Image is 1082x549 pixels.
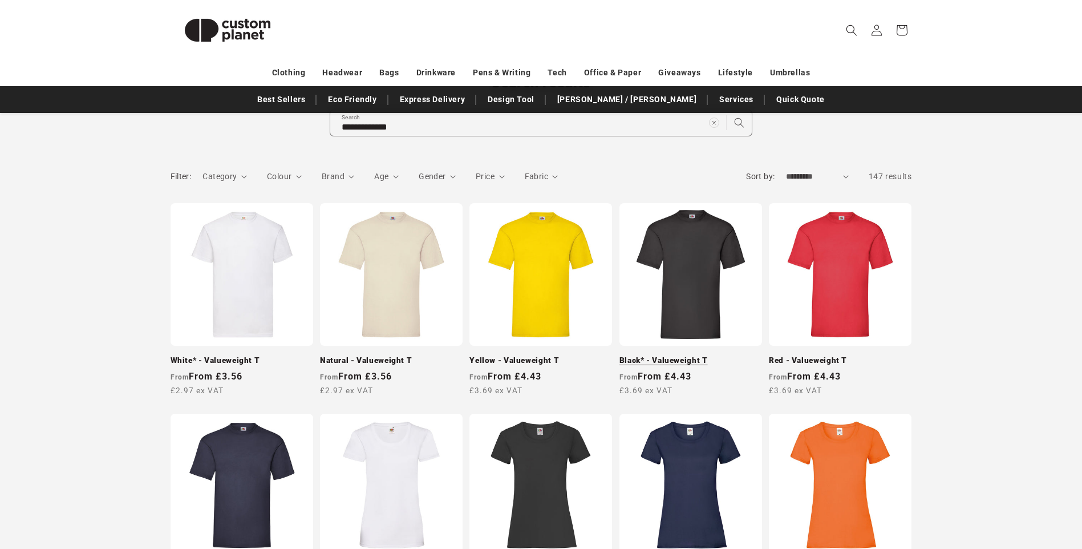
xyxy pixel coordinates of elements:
[619,356,762,366] a: Black* - Valueweight T
[171,5,285,56] img: Custom Planet
[374,171,399,183] summary: Age (0 selected)
[272,63,306,83] a: Clothing
[202,171,247,183] summary: Category (0 selected)
[374,172,388,181] span: Age
[525,171,558,183] summary: Fabric (0 selected)
[171,356,313,366] a: White* - Valueweight T
[476,172,495,181] span: Price
[322,172,345,181] span: Brand
[770,63,810,83] a: Umbrellas
[891,426,1082,549] div: Widget pro chat
[552,90,702,110] a: [PERSON_NAME] / [PERSON_NAME]
[525,172,548,181] span: Fabric
[476,171,505,183] summary: Price
[869,172,912,181] span: 147 results
[322,171,355,183] summary: Brand (0 selected)
[379,63,399,83] a: Bags
[714,90,759,110] a: Services
[482,90,540,110] a: Design Tool
[416,63,456,83] a: Drinkware
[839,18,864,43] summary: Search
[727,110,752,135] button: Search
[702,110,727,135] button: Clear search term
[267,172,291,181] span: Colour
[252,90,311,110] a: Best Sellers
[718,63,753,83] a: Lifestyle
[771,90,830,110] a: Quick Quote
[267,171,302,183] summary: Colour (0 selected)
[202,172,237,181] span: Category
[891,426,1082,549] iframe: Chat Widget
[320,356,463,366] a: Natural - Valueweight T
[548,63,566,83] a: Tech
[746,172,775,181] label: Sort by:
[419,171,456,183] summary: Gender (0 selected)
[658,63,700,83] a: Giveaways
[322,63,362,83] a: Headwear
[171,171,192,183] h2: Filter:
[322,90,382,110] a: Eco Friendly
[394,90,471,110] a: Express Delivery
[769,356,911,366] a: Red - Valueweight T
[473,63,530,83] a: Pens & Writing
[469,356,612,366] a: Yellow - Valueweight T
[584,63,641,83] a: Office & Paper
[419,172,445,181] span: Gender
